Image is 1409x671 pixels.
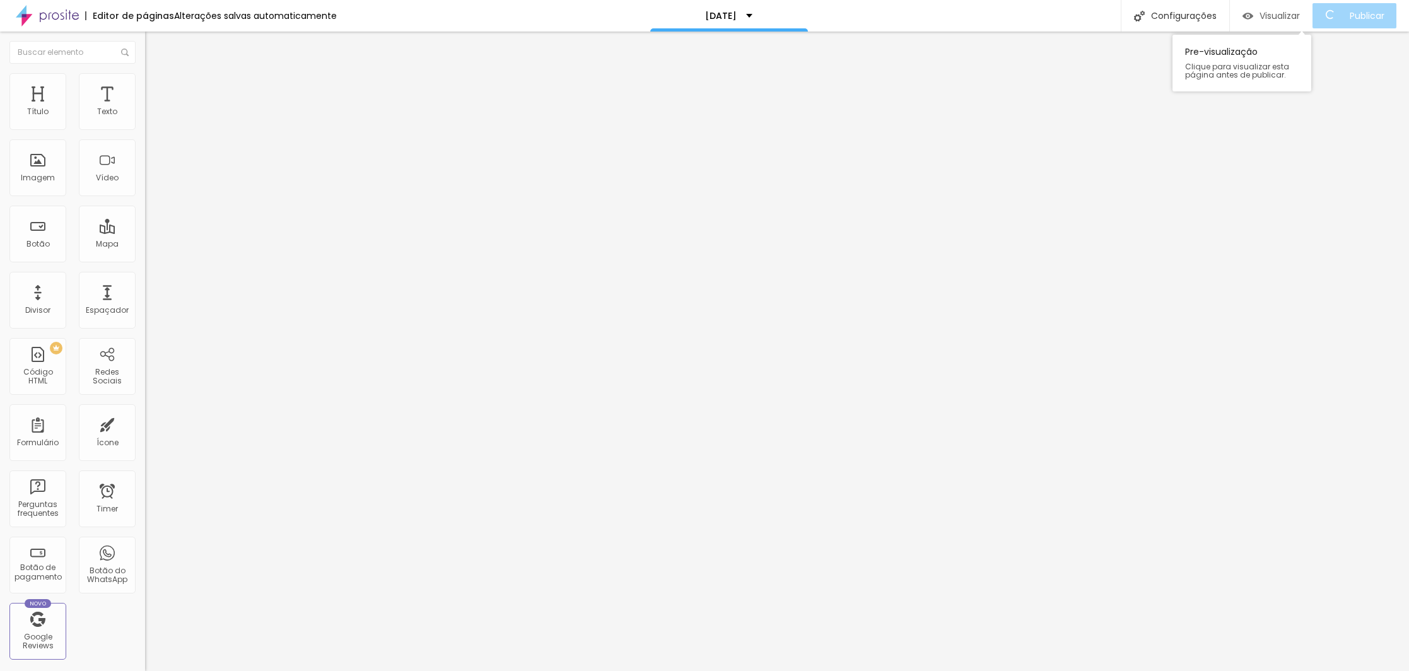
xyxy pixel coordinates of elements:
[96,173,119,182] div: Vídeo
[174,11,337,20] div: Alterações salvas automaticamente
[1313,3,1396,28] button: Publicar
[1260,11,1300,21] span: Visualizar
[13,633,62,651] div: Google Reviews
[96,505,118,513] div: Timer
[1134,11,1145,21] img: Icone
[96,240,119,248] div: Mapa
[1350,11,1384,21] span: Publicar
[13,563,62,581] div: Botão de pagamento
[1230,3,1313,28] button: Visualizar
[1185,62,1299,79] span: Clique para visualizar esta página antes de publicar.
[1172,35,1311,91] div: Pre-visualização
[705,11,737,20] p: [DATE]
[25,599,52,608] div: Novo
[96,438,119,447] div: Ícone
[121,49,129,56] img: Icone
[85,11,174,20] div: Editor de páginas
[82,566,132,585] div: Botão do WhatsApp
[1242,11,1253,21] img: view-1.svg
[25,306,50,315] div: Divisor
[13,500,62,518] div: Perguntas frequentes
[17,438,59,447] div: Formulário
[9,41,136,64] input: Buscar elemento
[27,107,49,116] div: Título
[26,240,50,248] div: Botão
[82,368,132,386] div: Redes Sociais
[13,368,62,386] div: Código HTML
[86,306,129,315] div: Espaçador
[97,107,117,116] div: Texto
[21,173,55,182] div: Imagem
